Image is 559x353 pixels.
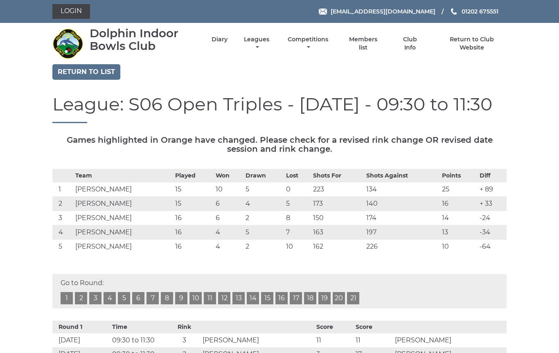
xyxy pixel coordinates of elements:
[440,225,478,240] td: 13
[284,240,311,254] td: 10
[440,211,478,225] td: 14
[201,333,314,347] td: [PERSON_NAME]
[478,240,507,254] td: -64
[275,292,288,304] a: 16
[243,240,284,254] td: 2
[52,333,110,347] td: [DATE]
[364,169,440,182] th: Shots Against
[333,292,345,304] a: 20
[214,240,243,254] td: 4
[52,182,73,197] td: 1
[173,182,214,197] td: 15
[284,197,311,211] td: 5
[462,8,498,15] span: 01202 675551
[52,321,110,333] th: Round 1
[243,197,284,211] td: 4
[168,333,201,347] td: 3
[347,292,359,304] a: 21
[90,27,197,52] div: Dolphin Indoor Bowls Club
[110,333,168,347] td: 09:30 to 11:30
[214,211,243,225] td: 6
[354,333,393,347] td: 11
[173,211,214,225] td: 16
[189,292,202,304] a: 10
[75,292,87,304] a: 2
[284,169,311,182] th: Lost
[243,169,284,182] th: Drawn
[311,240,364,254] td: 162
[284,182,311,197] td: 0
[311,225,364,240] td: 163
[319,9,327,15] img: Email
[214,197,243,211] td: 6
[284,211,311,225] td: 8
[354,321,393,333] th: Score
[175,292,187,304] a: 9
[314,333,354,347] td: 11
[52,64,120,80] a: Return to list
[242,36,271,52] a: Leagues
[173,240,214,254] td: 16
[52,197,73,211] td: 2
[147,292,159,304] a: 7
[73,240,173,254] td: [PERSON_NAME]
[364,182,440,197] td: 134
[161,292,173,304] a: 8
[314,321,354,333] th: Score
[52,135,507,153] h5: Games highlighted in Orange have changed. Please check for a revised rink change OR revised date ...
[204,292,216,304] a: 11
[304,292,316,304] a: 18
[110,321,168,333] th: Time
[52,211,73,225] td: 3
[173,225,214,240] td: 16
[450,7,498,16] a: Phone us 01202 675551
[104,292,116,304] a: 4
[364,211,440,225] td: 174
[247,292,259,304] a: 14
[118,292,130,304] a: 5
[364,197,440,211] td: 140
[319,7,435,16] a: Email [EMAIL_ADDRESS][DOMAIN_NAME]
[243,225,284,240] td: 5
[214,169,243,182] th: Won
[393,333,507,347] td: [PERSON_NAME]
[73,211,173,225] td: [PERSON_NAME]
[478,225,507,240] td: -34
[214,182,243,197] td: 10
[284,225,311,240] td: 7
[243,182,284,197] td: 5
[478,211,507,225] td: -24
[397,36,423,52] a: Club Info
[311,211,364,225] td: 150
[214,225,243,240] td: 4
[478,169,507,182] th: Diff
[173,169,214,182] th: Played
[364,225,440,240] td: 197
[168,321,201,333] th: Rink
[73,182,173,197] td: [PERSON_NAME]
[52,28,83,59] img: Dolphin Indoor Bowls Club
[261,292,273,304] a: 15
[290,292,302,304] a: 17
[73,197,173,211] td: [PERSON_NAME]
[52,94,507,123] h1: League: S06 Open Triples - [DATE] - 09:30 to 11:30
[52,4,90,19] a: Login
[331,8,435,15] span: [EMAIL_ADDRESS][DOMAIN_NAME]
[286,36,330,52] a: Competitions
[52,240,73,254] td: 5
[345,36,382,52] a: Members list
[52,274,507,308] div: Go to Round:
[73,169,173,182] th: Team
[311,169,364,182] th: Shots For
[218,292,230,304] a: 12
[232,292,245,304] a: 13
[440,197,478,211] td: 16
[451,8,457,15] img: Phone us
[243,211,284,225] td: 2
[212,36,228,43] a: Diary
[61,292,73,304] a: 1
[311,197,364,211] td: 173
[52,225,73,240] td: 4
[364,240,440,254] td: 226
[311,182,364,197] td: 223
